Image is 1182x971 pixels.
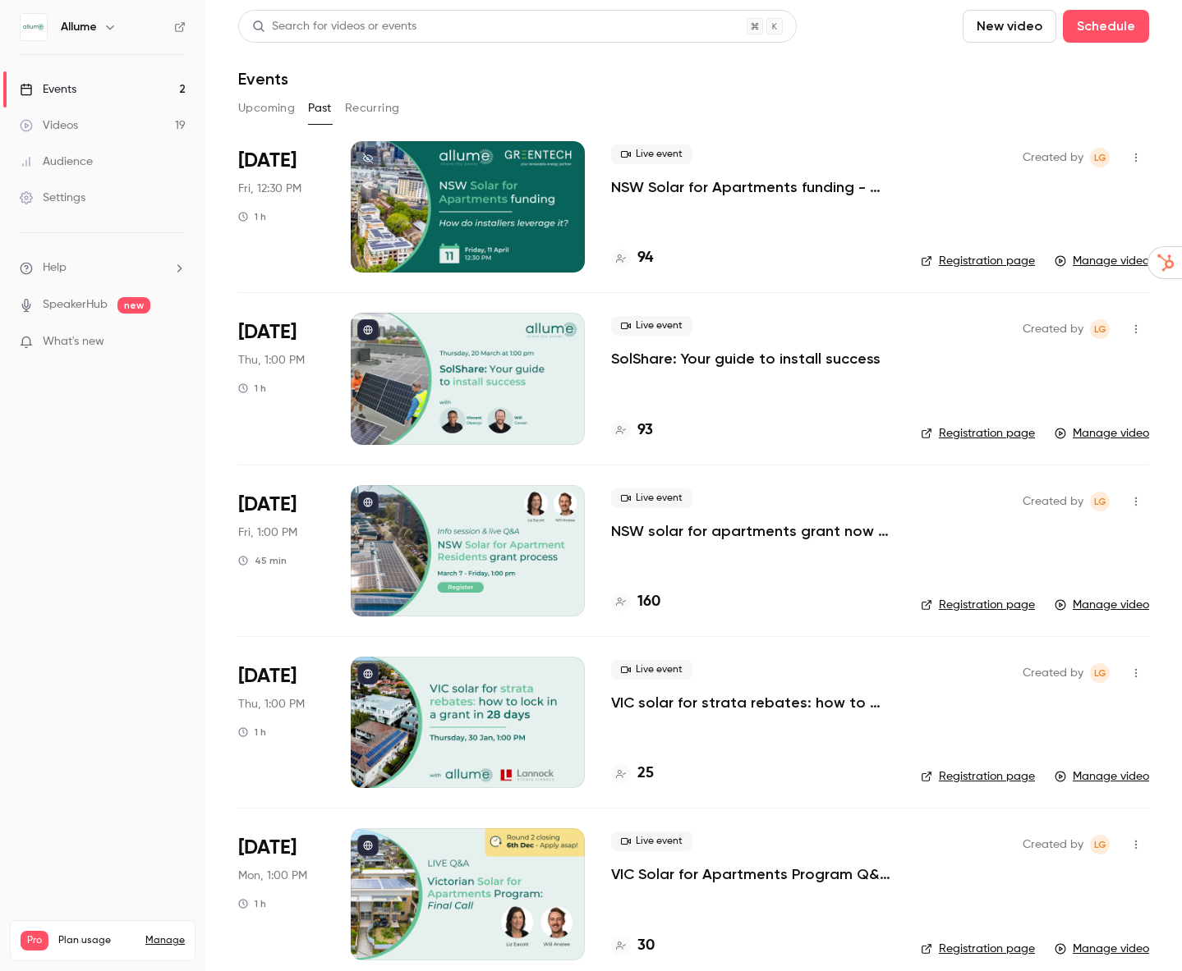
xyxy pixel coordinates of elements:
span: Mon, 1:00 PM [238,868,307,884]
button: New video [963,10,1056,43]
button: Upcoming [238,95,295,121]
span: Fri, 12:30 PM [238,181,301,197]
a: VIC solar for strata rebates: how to lock in a grant [DATE] [611,693,895,712]
span: LG [1094,319,1106,339]
button: Schedule [1063,10,1149,43]
div: 1 h [238,382,266,395]
a: 30 [611,935,655,957]
span: Lindsey Guest [1090,319,1110,339]
h1: Events [238,69,288,89]
li: help-dropdown-opener [20,259,186,277]
a: Registration page [921,768,1035,785]
a: Manage video [1055,941,1149,957]
span: Created by [1023,835,1083,854]
a: Registration page [921,597,1035,613]
div: Apr 11 Fri, 12:30 PM (Australia/Melbourne) [238,141,324,273]
span: Live event [611,488,692,508]
h4: 25 [637,763,654,785]
span: Live event [611,144,692,164]
a: SpeakerHub [43,296,108,314]
span: Created by [1023,148,1083,167]
span: Lindsey Guest [1090,492,1110,511]
span: Created by [1023,319,1083,339]
span: Live event [611,316,692,336]
a: Manage video [1055,597,1149,613]
div: Jan 30 Thu, 1:00 PM (Australia/Melbourne) [238,657,324,788]
span: LG [1094,492,1106,511]
a: Manage video [1055,253,1149,269]
h6: Allume [61,19,97,35]
iframe: Noticeable Trigger [166,335,186,350]
span: Live event [611,831,692,851]
span: Plan usage [58,934,136,947]
h4: 30 [637,935,655,957]
a: Manage video [1055,768,1149,785]
span: What's new [43,333,104,350]
div: 1 h [238,897,266,910]
span: Live event [611,660,692,680]
span: [DATE] [238,492,297,518]
span: [DATE] [238,663,297,689]
a: 25 [611,763,654,785]
div: 45 min [238,554,287,567]
a: SolShare: Your guide to install success [611,349,881,369]
div: Mar 7 Fri, 1:00 PM (Australia/Melbourne) [238,485,324,616]
h4: 93 [637,419,653,442]
span: LG [1094,835,1106,854]
a: Registration page [921,941,1035,957]
span: Lindsey Guest [1090,663,1110,683]
span: Thu, 1:00 PM [238,696,305,712]
a: NSW solar for apartments grant now open - apply now! [611,521,895,541]
div: Nov 25 Mon, 1:00 PM (Australia/Melbourne) [238,828,324,960]
div: Events [20,81,76,98]
span: LG [1094,148,1106,167]
span: [DATE] [238,319,297,346]
div: 1 h [238,210,266,223]
a: NSW Solar for Apartments funding - How do installers leverage it? [611,177,895,197]
a: VIC Solar for Apartments Program Q&A: Last Chance! [611,864,895,884]
div: Audience [20,153,93,170]
div: Videos [20,117,78,134]
a: Manage video [1055,425,1149,442]
span: [DATE] [238,148,297,174]
h4: 94 [637,247,653,269]
span: Help [43,259,67,277]
span: LG [1094,663,1106,683]
a: Manage [145,934,185,947]
span: Created by [1023,492,1083,511]
div: Search for videos or events [252,18,416,35]
div: Mar 20 Thu, 1:00 PM (Australia/Melbourne) [238,313,324,444]
button: Past [308,95,332,121]
a: Registration page [921,425,1035,442]
a: 94 [611,247,653,269]
a: 93 [611,419,653,442]
span: Pro [21,931,48,950]
h4: 160 [637,591,660,613]
button: Recurring [345,95,400,121]
div: Settings [20,190,85,206]
span: Fri, 1:00 PM [238,524,297,541]
div: 1 h [238,726,266,739]
span: Lindsey Guest [1090,148,1110,167]
a: 160 [611,591,660,613]
span: Created by [1023,663,1083,683]
a: Registration page [921,253,1035,269]
span: Thu, 1:00 PM [238,352,305,369]
img: Allume [21,14,47,40]
span: Lindsey Guest [1090,835,1110,854]
span: [DATE] [238,835,297,861]
span: new [117,297,150,314]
